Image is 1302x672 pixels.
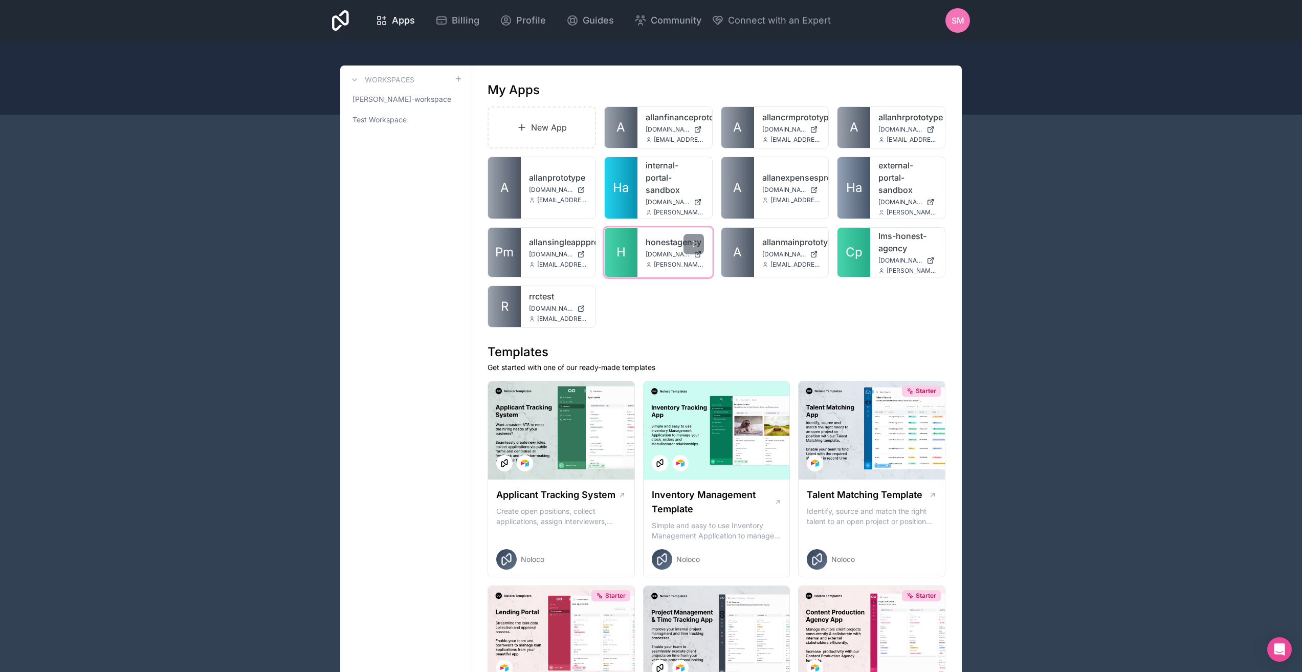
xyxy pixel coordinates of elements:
a: allanfinanceprototype [646,111,704,123]
img: Airtable Logo [676,664,685,672]
h1: My Apps [488,82,540,98]
span: [PERSON_NAME]-workspace [352,94,451,104]
a: A [605,107,637,148]
span: A [500,180,509,196]
h1: Inventory Management Template [652,488,775,516]
span: A [733,119,742,136]
p: Identify, source and match the right talent to an open project or position with our Talent Matchi... [807,506,937,527]
span: A [733,244,742,261]
a: [DOMAIN_NAME] [762,186,821,194]
a: A [721,157,754,219]
span: R [501,298,509,315]
a: Ha [837,157,870,219]
a: [DOMAIN_NAME] [878,256,937,265]
span: [DOMAIN_NAME] [878,125,922,134]
span: Test Workspace [352,115,407,125]
span: [DOMAIN_NAME] [762,250,806,258]
span: [DOMAIN_NAME] [646,125,690,134]
span: [DOMAIN_NAME] [762,186,806,194]
span: [DOMAIN_NAME] [762,125,806,134]
span: [EMAIL_ADDRESS][DOMAIN_NAME] [887,136,937,144]
a: [DOMAIN_NAME] [646,250,704,258]
a: [PERSON_NAME]-workspace [348,90,462,109]
a: external-portal-sandbox [878,159,937,196]
span: H [616,244,626,261]
a: allanmainprototypesingleapp [762,236,821,248]
img: Airtable Logo [521,459,529,467]
a: rrctest [529,290,587,302]
a: internal-portal-sandbox [646,159,704,196]
a: R [488,286,521,327]
a: allanhrprototype [878,111,937,123]
a: allanexpensesprototype [762,171,821,184]
a: honestagency [646,236,704,248]
a: allansingleappprototype [529,236,587,248]
button: Connect with an Expert [712,13,831,28]
span: Profile [516,13,546,28]
span: [DOMAIN_NAME] [529,250,573,258]
img: Airtable Logo [500,664,509,672]
a: A [721,107,754,148]
div: Open Intercom Messenger [1267,637,1292,662]
a: [DOMAIN_NAME] [762,125,821,134]
a: Cp [837,228,870,277]
span: [EMAIL_ADDRESS][DOMAIN_NAME] [537,261,587,269]
span: [DOMAIN_NAME] [529,186,573,194]
a: Profile [492,9,554,32]
p: Create open positions, collect applications, assign interviewers, centralise candidate feedback a... [496,506,626,527]
span: [DOMAIN_NAME] [646,198,690,206]
span: [PERSON_NAME][EMAIL_ADDRESS][DOMAIN_NAME] [654,261,704,269]
img: Airtable Logo [676,459,685,467]
h1: Applicant Tracking System [496,488,615,502]
span: Noloco [676,554,700,565]
span: Guides [583,13,614,28]
a: Workspaces [348,74,414,86]
img: Airtable Logo [811,664,819,672]
a: Billing [427,9,488,32]
span: [DOMAIN_NAME] [529,305,573,313]
a: Community [626,9,710,32]
a: lms-honest-agency [878,230,937,254]
span: [PERSON_NAME][EMAIL_ADDRESS][DOMAIN_NAME] [654,208,704,216]
a: [DOMAIN_NAME] [646,198,704,206]
a: New App [488,106,596,148]
span: [DOMAIN_NAME] [878,256,922,265]
span: [DOMAIN_NAME] [878,198,922,206]
span: Cp [846,244,863,261]
span: Starter [916,387,936,395]
span: [PERSON_NAME][EMAIL_ADDRESS][DOMAIN_NAME] [887,267,937,275]
span: Ha [846,180,862,196]
span: [EMAIL_ADDRESS][DOMAIN_NAME] [770,261,821,269]
span: [DOMAIN_NAME] [646,250,690,258]
span: Apps [392,13,415,28]
a: [DOMAIN_NAME] [529,305,587,313]
a: Guides [558,9,622,32]
span: Ha [613,180,629,196]
span: Starter [605,592,626,600]
span: Community [651,13,701,28]
p: Get started with one of our ready-made templates [488,362,945,373]
span: Billing [452,13,479,28]
span: [PERSON_NAME][EMAIL_ADDRESS][DOMAIN_NAME] [887,208,937,216]
a: allanprototype [529,171,587,184]
a: Ha [605,157,637,219]
span: [EMAIL_ADDRESS][DOMAIN_NAME] [770,136,821,144]
a: Test Workspace [348,111,462,129]
span: [EMAIL_ADDRESS][DOMAIN_NAME] [537,315,587,323]
a: [DOMAIN_NAME] [646,125,704,134]
a: H [605,228,637,277]
span: [EMAIL_ADDRESS][DOMAIN_NAME] [537,196,587,204]
p: Simple and easy to use Inventory Management Application to manage your stock, orders and Manufact... [652,521,782,541]
span: [EMAIL_ADDRESS][DOMAIN_NAME] [654,136,704,144]
a: A [488,157,521,219]
span: Noloco [831,554,855,565]
a: A [837,107,870,148]
span: Starter [916,592,936,600]
a: A [721,228,754,277]
span: Noloco [521,554,544,565]
span: A [733,180,742,196]
a: [DOMAIN_NAME] [762,250,821,258]
span: Connect with an Expert [728,13,831,28]
h3: Workspaces [365,75,414,85]
a: [DOMAIN_NAME] [878,198,937,206]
